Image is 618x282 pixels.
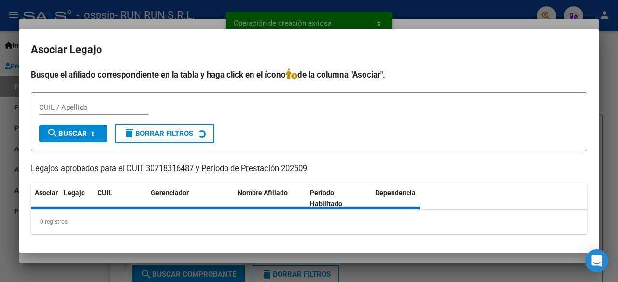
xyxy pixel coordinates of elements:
[115,124,214,143] button: Borrar Filtros
[35,189,58,197] span: Asociar
[371,183,444,215] datatable-header-cell: Dependencia
[47,127,58,139] mat-icon: search
[585,249,608,272] div: Open Intercom Messenger
[98,189,112,197] span: CUIL
[147,183,234,215] datatable-header-cell: Gerenciador
[375,189,416,197] span: Dependencia
[47,129,87,138] span: Buscar
[151,189,189,197] span: Gerenciador
[94,183,147,215] datatable-header-cell: CUIL
[310,189,342,208] span: Periodo Habilitado
[238,189,288,197] span: Nombre Afiliado
[31,210,587,234] div: 0 registros
[39,125,107,142] button: Buscar
[60,183,94,215] datatable-header-cell: Legajo
[234,183,306,215] datatable-header-cell: Nombre Afiliado
[31,183,60,215] datatable-header-cell: Asociar
[31,68,587,81] h4: Busque el afiliado correspondiente en la tabla y haga click en el ícono de la columna "Asociar".
[31,40,587,59] h2: Asociar Legajo
[124,127,135,139] mat-icon: delete
[124,129,193,138] span: Borrar Filtros
[64,189,85,197] span: Legajo
[306,183,371,215] datatable-header-cell: Periodo Habilitado
[31,163,587,175] p: Legajos aprobados para el CUIT 30718316487 y Período de Prestación 202509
